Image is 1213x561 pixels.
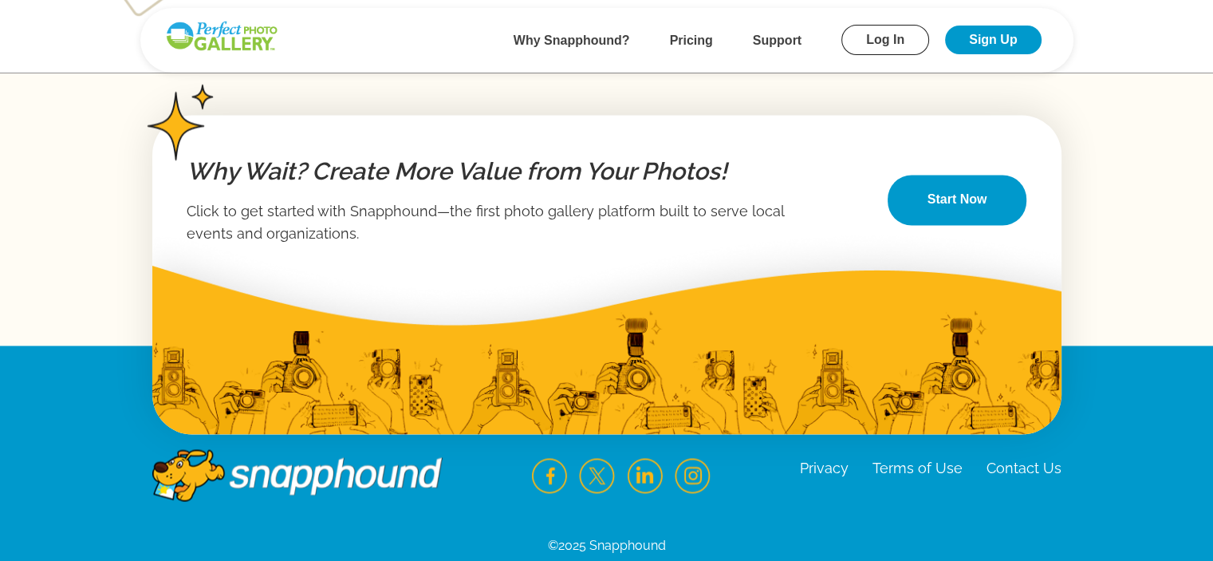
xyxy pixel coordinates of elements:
[627,434,663,493] img: LinkedIn Icon
[187,155,823,188] h4: Why Wait? Create More Value from Your Photos!
[841,25,929,55] a: Log In
[888,175,1027,225] a: Start Now
[152,425,443,502] img: Footer Logo
[670,34,713,47] a: Pricing
[514,34,630,47] a: Why Snapphound?
[187,200,823,245] p: Click to get started with Snapphound—the first photo gallery platform built to serve local events...
[152,534,1061,557] div: ©2025 Snapphound
[945,26,1041,54] a: Sign Up
[164,20,279,53] img: Snapphound Logo
[675,434,711,493] img: Instagram Icon
[579,434,615,493] img: Twitter Icon
[753,34,801,47] a: Support
[532,434,567,493] img: Facebook Icon
[800,459,849,476] a: Privacy
[872,459,963,476] a: Terms of Use
[987,459,1061,476] a: Contact Us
